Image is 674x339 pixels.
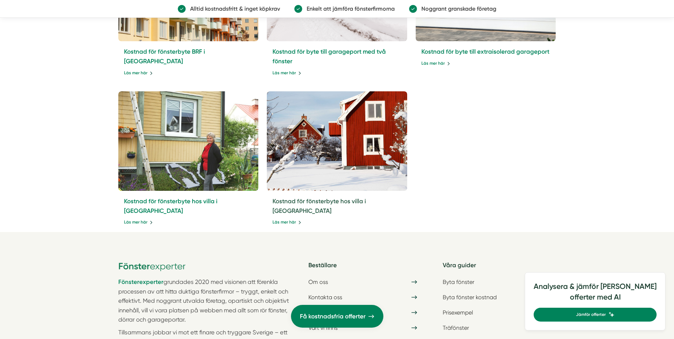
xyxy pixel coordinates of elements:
[438,322,556,334] a: Träfönster
[273,48,386,65] a: Kostnad för byte till garageport med två fönster
[534,308,657,322] a: Jämför offerter
[421,48,549,55] a: Kostnad för byte till extraisolerad garageport
[304,322,421,334] a: Vart vi finns
[421,60,450,67] a: Läs mer här
[417,4,496,13] p: Noggrant granskade företag
[304,291,421,303] a: Kontakta oss
[124,70,153,76] a: Läs mer här
[273,70,301,76] a: Läs mer här
[438,276,556,288] a: Byta fönster
[534,281,657,308] h4: Analysera & jämför [PERSON_NAME] offerter med AI
[291,305,383,328] a: Få kostnadsfria offerter
[300,312,366,321] span: Få kostnadsfria offerter
[273,219,301,226] a: Läs mer här
[118,91,259,191] img: kostnad fönsterbyte, kostnad fönsterbyte villa, kostnad träfönster
[438,260,556,276] h5: Våra guider
[124,48,205,65] a: Kostnad för fönsterbyte BRF i [GEOGRAPHIC_DATA]
[263,89,410,193] img: kostnad fönsterbyte, kostnad fönsterbyte villa, kostnad träfönster
[118,279,163,285] a: Fönsterexperter
[304,276,421,288] a: Om oss
[267,91,407,191] a: kostnad fönsterbyte, kostnad fönsterbyte villa, kostnad träfönster
[186,4,280,13] p: Alltid kostnadsfritt & inget köpkrav
[576,311,606,318] span: Jämför offerter
[273,198,366,214] a: Kostnad för fönsterbyte hos villa i [GEOGRAPHIC_DATA]
[124,198,217,214] a: Kostnad för fönsterbyte hos villa i [GEOGRAPHIC_DATA]
[438,291,556,303] a: Byta fönster kostnad
[118,260,186,272] img: Fönsterexperter
[124,219,153,226] a: Läs mer här
[304,260,421,276] h5: Beställare
[438,306,556,319] a: Prisexempel
[302,4,395,13] p: Enkelt att jämföra fönsterfirmorna
[118,277,296,324] p: grundades 2020 med visionen att förenkla processen av att hitta duktiga fönsterfirmor – tryggt, e...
